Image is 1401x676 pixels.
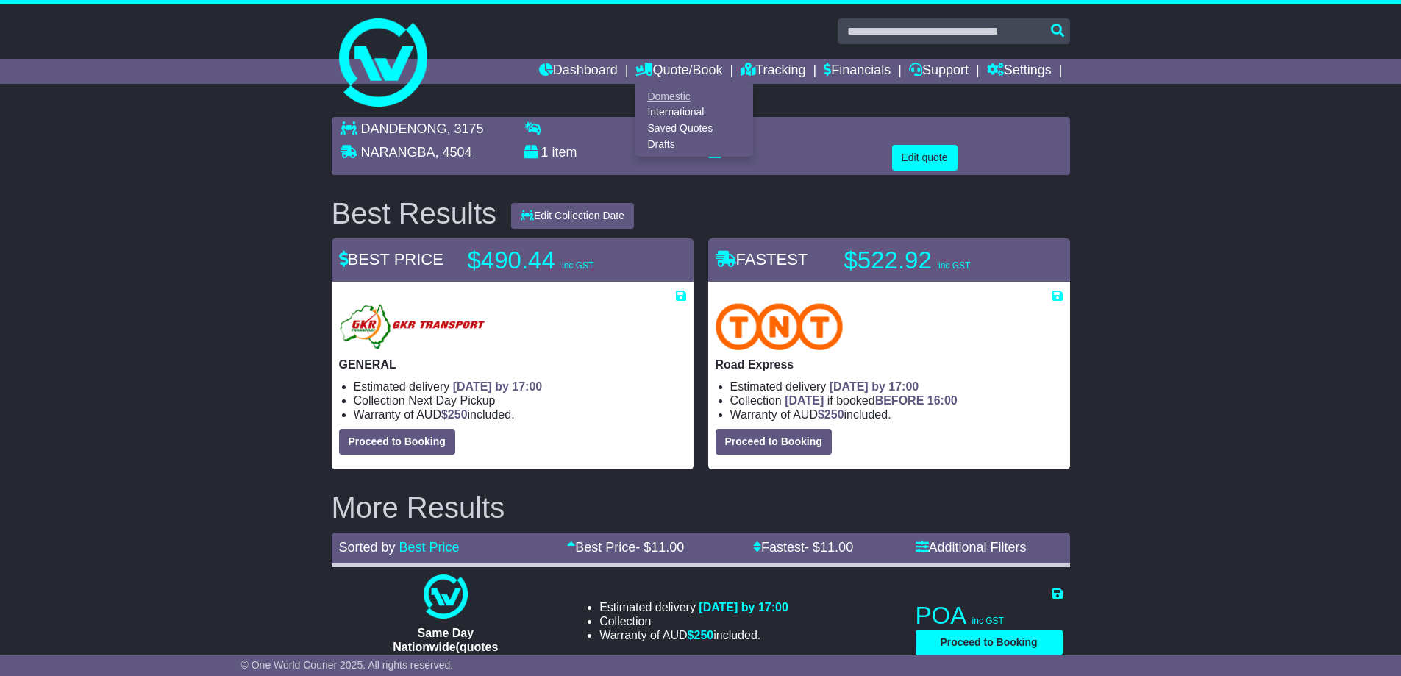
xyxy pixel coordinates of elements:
[916,540,1027,555] a: Additional Filters
[725,145,747,160] span: 600
[820,540,853,555] span: 11.00
[241,659,454,671] span: © One World Courier 2025. All rights reserved.
[716,357,1063,371] p: Road Express
[987,59,1052,84] a: Settings
[651,540,684,555] span: 11.00
[818,408,844,421] span: $
[916,630,1063,655] button: Proceed to Booking
[972,616,1004,626] span: inc GST
[730,394,1063,408] li: Collection
[339,303,488,350] img: GKR: GENERAL
[567,540,684,555] a: Best Price- $11.00
[339,250,443,268] span: BEST PRICE
[635,540,684,555] span: - $
[875,394,924,407] span: BEFORE
[332,491,1070,524] h2: More Results
[830,380,919,393] span: [DATE] by 17:00
[636,136,752,152] a: Drafts
[636,121,752,137] a: Saved Quotes
[354,380,686,394] li: Estimated delivery
[938,260,970,271] span: inc GST
[892,145,958,171] button: Edit quote
[716,303,844,350] img: TNT Domestic: Road Express
[785,394,824,407] span: [DATE]
[716,250,808,268] span: FASTEST
[447,121,484,136] span: , 3175
[694,629,714,641] span: 250
[339,357,686,371] p: GENERAL
[805,540,853,555] span: - $
[408,394,495,407] span: Next Day Pickup
[916,601,1063,630] p: POA
[324,197,505,230] div: Best Results
[599,628,788,642] li: Warranty of AUD included.
[361,121,447,136] span: DANDENONG
[468,246,652,275] p: $490.44
[844,246,1028,275] p: $522.92
[636,88,752,104] a: Domestic
[393,627,498,667] span: Same Day Nationwide(quotes take 0.5-1 hour)
[441,408,468,421] span: $
[539,59,618,84] a: Dashboard
[635,84,753,157] div: Quote/Book
[339,540,396,555] span: Sorted by
[688,629,714,641] span: $
[635,59,722,84] a: Quote/Book
[354,408,686,421] li: Warranty of AUD included.
[511,203,634,229] button: Edit Collection Date
[824,59,891,84] a: Financials
[785,394,957,407] span: if booked
[927,394,958,407] span: 16:00
[399,540,460,555] a: Best Price
[361,145,435,160] span: NARANGBA
[909,59,969,84] a: Support
[448,408,468,421] span: 250
[699,601,788,613] span: [DATE] by 17:00
[636,104,752,121] a: International
[453,380,543,393] span: [DATE] by 17:00
[753,540,853,555] a: Fastest- $11.00
[562,260,593,271] span: inc GST
[730,380,1063,394] li: Estimated delivery
[730,408,1063,421] li: Warranty of AUD included.
[552,145,577,160] span: item
[541,145,549,160] span: 1
[741,59,805,84] a: Tracking
[354,394,686,408] li: Collection
[599,614,788,628] li: Collection
[824,408,844,421] span: 250
[339,429,455,455] button: Proceed to Booking
[424,574,468,619] img: One World Courier: Same Day Nationwide(quotes take 0.5-1 hour)
[599,600,788,614] li: Estimated delivery
[716,429,832,455] button: Proceed to Booking
[435,145,472,160] span: , 4504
